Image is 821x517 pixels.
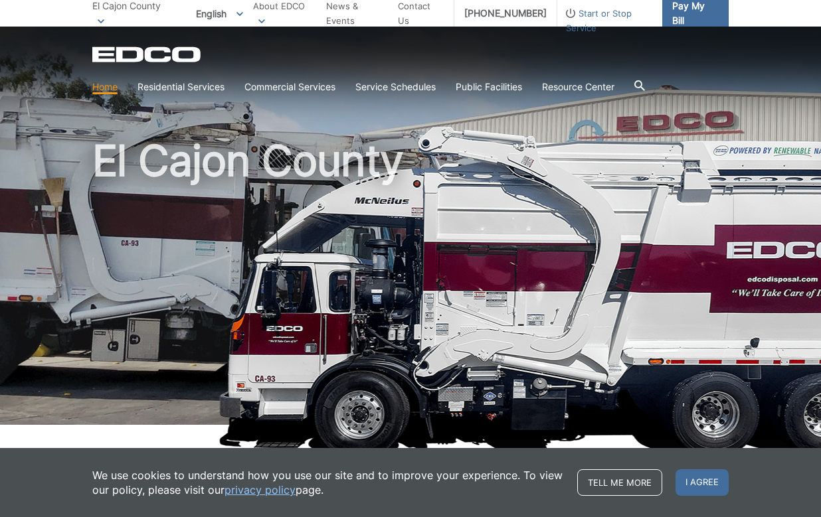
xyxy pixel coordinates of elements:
a: Service Schedules [355,80,436,94]
a: Commercial Services [244,80,335,94]
a: EDCD logo. Return to the homepage. [92,46,203,62]
a: privacy policy [225,482,296,497]
a: Tell me more [577,469,662,496]
a: Home [92,80,118,94]
a: Residential Services [137,80,225,94]
a: Resource Center [542,80,614,94]
h1: El Cajon County [92,139,729,431]
span: English [186,3,253,25]
span: I agree [676,469,729,496]
p: We use cookies to understand how you use our site and to improve your experience. To view our pol... [92,468,564,497]
a: Public Facilities [456,80,522,94]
